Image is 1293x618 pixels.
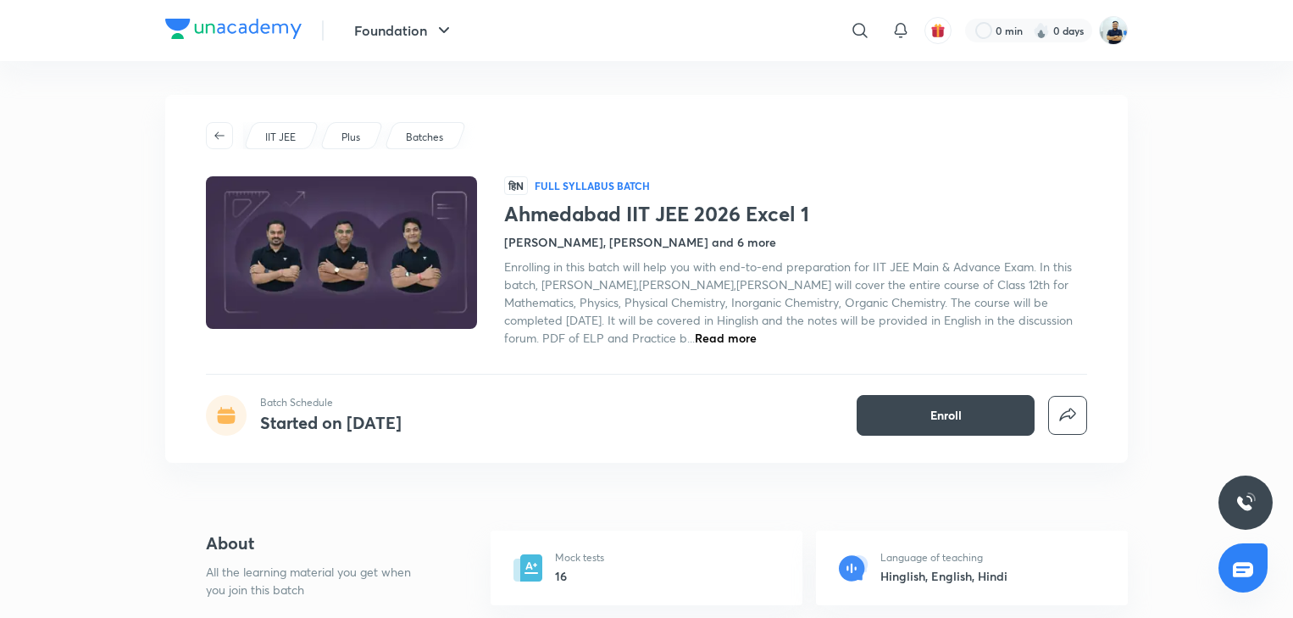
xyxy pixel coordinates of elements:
span: हिN [504,176,528,195]
h4: About [206,531,436,556]
button: avatar [924,17,952,44]
a: Company Logo [165,19,302,43]
p: Mock tests [555,550,604,565]
p: Plus [341,130,360,145]
p: Batches [406,130,443,145]
img: streak [1033,22,1050,39]
img: Thumbnail [203,175,480,331]
img: Company Logo [165,19,302,39]
img: ttu [1235,493,1256,513]
button: Enroll [857,395,1035,436]
a: Plus [339,130,363,145]
a: Batches [403,130,447,145]
p: IIT JEE [265,130,296,145]
p: Batch Schedule [260,395,402,410]
img: avatar [930,23,946,38]
h4: Started on [DATE] [260,411,402,434]
h6: 16 [555,567,604,585]
h6: Hinglish, English, Hindi [880,567,1007,585]
button: Foundation [344,14,464,47]
p: Full Syllabus Batch [535,179,650,192]
span: Read more [695,330,757,346]
h4: [PERSON_NAME], [PERSON_NAME] and 6 more [504,233,776,251]
img: URVIK PATEL [1099,16,1128,45]
span: Enrolling in this batch will help you with end-to-end preparation for IIT JEE Main & Advance Exam... [504,259,1073,346]
p: All the learning material you get when you join this batch [206,563,425,599]
a: IIT JEE [263,130,299,145]
h1: Ahmedabad IIT JEE 2026 Excel 1 [504,202,1087,226]
p: Language of teaching [880,550,1007,565]
span: Enroll [930,407,962,424]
